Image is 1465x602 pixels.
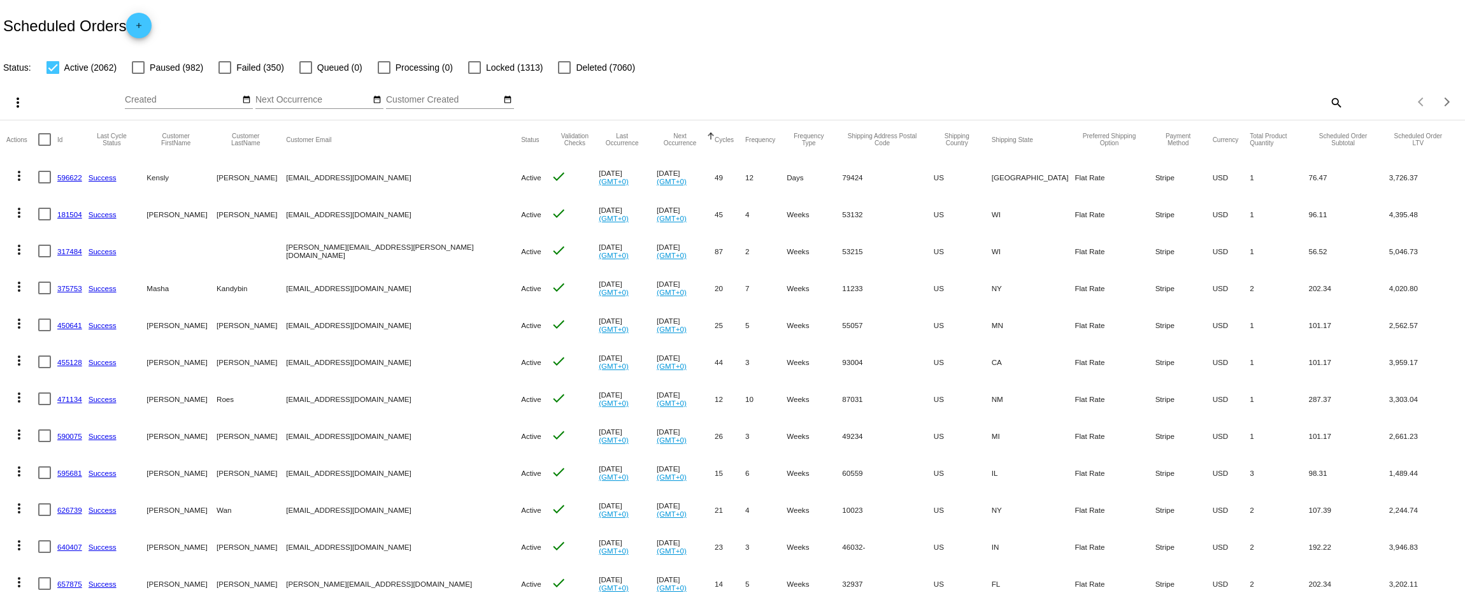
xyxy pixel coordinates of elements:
a: (GMT+0) [599,177,629,185]
mat-cell: Weeks [787,306,842,343]
mat-cell: [EMAIL_ADDRESS][DOMAIN_NAME] [286,159,521,196]
input: Next Occurrence [255,95,370,105]
mat-cell: USD [1213,159,1250,196]
mat-cell: 3,726.37 [1389,159,1459,196]
mat-cell: [DATE] [657,196,715,233]
mat-cell: [DATE] [599,343,657,380]
mat-cell: 1 [1250,343,1308,380]
mat-cell: Stripe [1155,306,1213,343]
mat-cell: Stripe [1155,565,1213,602]
mat-cell: [DATE] [657,417,715,454]
button: Change sorting for CurrencyIso [1213,136,1239,143]
mat-cell: [DATE] [657,343,715,380]
mat-cell: USD [1213,233,1250,269]
mat-cell: [DATE] [599,528,657,565]
mat-cell: Weeks [787,565,842,602]
mat-cell: Flat Rate [1075,565,1155,602]
a: (GMT+0) [657,288,687,296]
mat-cell: 192.22 [1308,528,1389,565]
mat-cell: US [934,565,992,602]
mat-cell: Flat Rate [1075,196,1155,233]
mat-cell: US [934,306,992,343]
mat-icon: more_vert [11,538,27,553]
a: (GMT+0) [599,251,629,259]
mat-icon: date_range [503,95,512,105]
input: Created [125,95,239,105]
a: Success [89,469,117,477]
mat-cell: 46032- [842,528,933,565]
mat-cell: NY [992,491,1075,528]
mat-cell: USD [1213,380,1250,417]
button: Change sorting for ShippingCountry [934,133,980,147]
mat-cell: MN [992,306,1075,343]
mat-cell: Stripe [1155,417,1213,454]
button: Change sorting for CustomerLastName [217,133,275,147]
mat-cell: 25 [715,306,745,343]
button: Change sorting for Subtotal [1308,133,1377,147]
a: (GMT+0) [599,584,629,592]
mat-cell: 44 [715,343,745,380]
mat-cell: Flat Rate [1075,159,1155,196]
a: 375753 [57,284,82,292]
mat-cell: [DATE] [657,454,715,491]
a: (GMT+0) [599,436,629,444]
mat-cell: 14 [715,565,745,602]
mat-cell: [EMAIL_ADDRESS][DOMAIN_NAME] [286,417,521,454]
mat-cell: 4,020.80 [1389,269,1459,306]
mat-cell: 7 [745,269,787,306]
a: (GMT+0) [599,547,629,555]
mat-icon: more_vert [11,353,27,368]
a: (GMT+0) [599,399,629,407]
mat-cell: WI [992,196,1075,233]
mat-cell: Roes [217,380,286,417]
button: Next page [1434,89,1460,115]
mat-cell: [PERSON_NAME] [146,491,217,528]
mat-cell: [PERSON_NAME] [217,454,286,491]
mat-cell: Stripe [1155,233,1213,269]
button: Change sorting for Cycles [715,136,734,143]
mat-cell: [GEOGRAPHIC_DATA] [992,159,1075,196]
mat-cell: Stripe [1155,491,1213,528]
a: 181504 [57,210,82,219]
mat-cell: 55057 [842,306,933,343]
mat-cell: 11233 [842,269,933,306]
mat-cell: USD [1213,196,1250,233]
mat-cell: 4 [745,196,787,233]
mat-cell: 15 [715,454,745,491]
mat-cell: [EMAIL_ADDRESS][DOMAIN_NAME] [286,269,521,306]
mat-cell: Stripe [1155,159,1213,196]
a: (GMT+0) [599,325,629,333]
mat-cell: [PERSON_NAME] [146,565,217,602]
button: Previous page [1409,89,1434,115]
mat-cell: Kandybin [217,269,286,306]
mat-cell: 101.17 [1308,306,1389,343]
mat-cell: [PERSON_NAME] [217,306,286,343]
mat-icon: more_vert [11,168,27,183]
span: Active (2062) [64,60,117,75]
a: (GMT+0) [599,288,629,296]
mat-cell: Flat Rate [1075,233,1155,269]
a: 595681 [57,469,82,477]
mat-cell: Kensly [146,159,217,196]
mat-cell: 6 [745,454,787,491]
mat-cell: [DATE] [657,306,715,343]
a: Success [89,580,117,588]
a: 590075 [57,432,82,440]
mat-icon: more_vert [11,242,27,257]
mat-cell: 12 [715,380,745,417]
a: (GMT+0) [657,399,687,407]
a: Success [89,432,117,440]
mat-cell: [PERSON_NAME] [217,565,286,602]
mat-cell: 2 [1250,528,1308,565]
mat-cell: 3 [1250,454,1308,491]
mat-cell: 1 [1250,233,1308,269]
a: (GMT+0) [657,214,687,222]
mat-cell: US [934,454,992,491]
span: Status: [3,62,31,73]
mat-cell: 3 [745,417,787,454]
mat-cell: WI [992,233,1075,269]
mat-cell: USD [1213,454,1250,491]
mat-cell: [PERSON_NAME][EMAIL_ADDRESS][PERSON_NAME][DOMAIN_NAME] [286,233,521,269]
mat-cell: [PERSON_NAME] [217,343,286,380]
mat-cell: [DATE] [657,565,715,602]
